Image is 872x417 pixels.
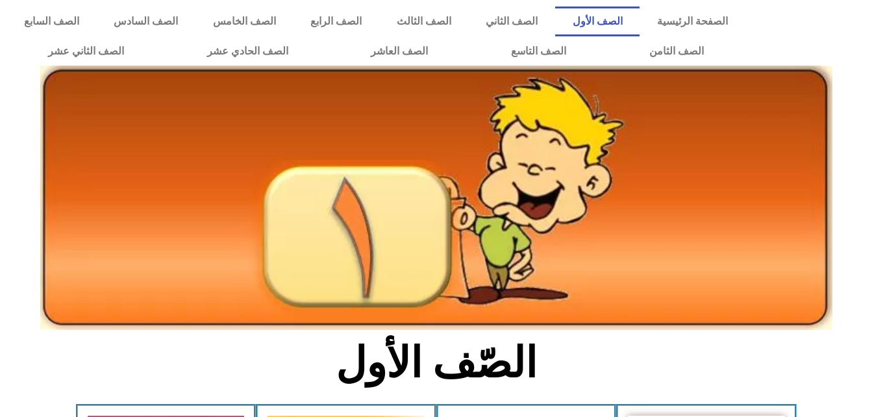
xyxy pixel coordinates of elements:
[640,6,745,36] a: الصفحة الرئيسية
[6,36,166,66] a: الصف الثاني عشر
[329,36,469,66] a: الصف العاشر
[195,6,293,36] a: الصف الخامس
[6,6,96,36] a: الصف السابع
[379,6,468,36] a: الصف الثالث
[293,6,379,36] a: الصف الرابع
[555,6,640,36] a: الصف الأول
[221,338,651,388] h2: الصّف الأول
[469,36,608,66] a: الصف التاسع
[468,6,554,36] a: الصف الثاني
[166,36,330,66] a: الصف الحادي عشر
[97,6,195,36] a: الصف السادس
[608,36,745,66] a: الصف الثامن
